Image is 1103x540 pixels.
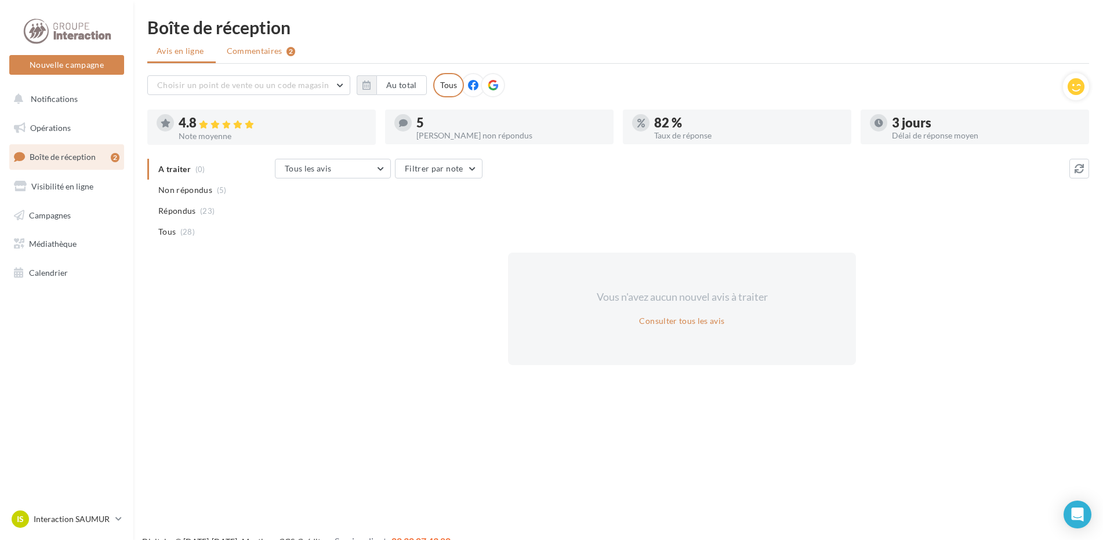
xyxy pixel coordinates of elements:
[200,206,215,216] span: (23)
[892,132,1080,140] div: Délai de réponse moyen
[416,116,604,129] div: 5
[9,55,124,75] button: Nouvelle campagne
[31,181,93,191] span: Visibilité en ligne
[30,152,96,162] span: Boîte de réception
[7,261,126,285] a: Calendrier
[1064,501,1091,528] div: Open Intercom Messenger
[158,184,212,196] span: Non répondus
[7,116,126,140] a: Opérations
[285,163,332,173] span: Tous les avis
[357,75,427,95] button: Au total
[227,45,282,57] span: Commentaires
[17,513,24,525] span: IS
[654,116,842,129] div: 82 %
[179,132,367,140] div: Note moyenne
[7,87,122,111] button: Notifications
[29,239,77,249] span: Médiathèque
[7,203,126,228] a: Campagnes
[7,174,126,199] a: Visibilité en ligne
[157,80,329,90] span: Choisir un point de vente ou un code magasin
[30,123,71,133] span: Opérations
[395,159,482,178] button: Filtrer par note
[582,290,782,305] div: Vous n'avez aucun nouvel avis à traiter
[7,232,126,256] a: Médiathèque
[34,513,111,525] p: Interaction SAUMUR
[286,47,295,56] div: 2
[7,144,126,169] a: Boîte de réception2
[147,75,350,95] button: Choisir un point de vente ou un code magasin
[9,508,124,530] a: IS Interaction SAUMUR
[217,185,227,195] span: (5)
[416,132,604,140] div: [PERSON_NAME] non répondus
[147,19,1089,36] div: Boîte de réception
[179,116,367,130] div: 4.8
[31,94,78,104] span: Notifications
[158,226,176,238] span: Tous
[275,159,391,178] button: Tous les avis
[376,75,427,95] button: Au total
[158,205,196,217] span: Répondus
[29,210,71,220] span: Campagnes
[892,116,1080,129] div: 3 jours
[180,227,195,236] span: (28)
[29,268,68,278] span: Calendrier
[634,314,729,328] button: Consulter tous les avis
[433,73,464,97] div: Tous
[654,132,842,140] div: Taux de réponse
[111,153,119,162] div: 2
